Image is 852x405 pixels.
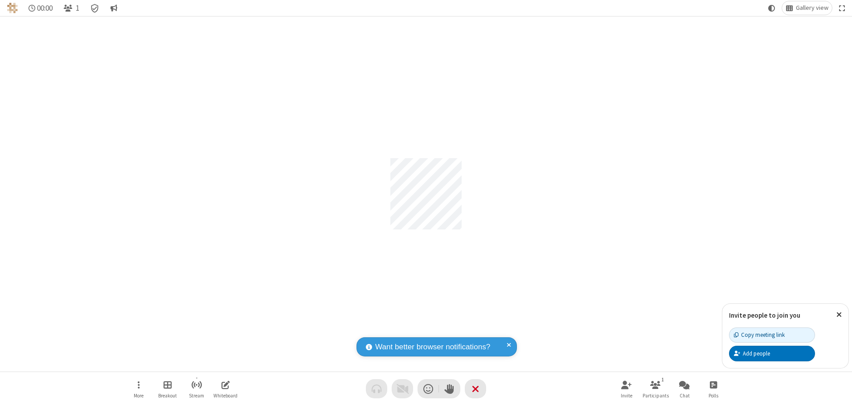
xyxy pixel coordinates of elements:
[366,379,387,398] button: Audio problem - check your Internet connection or call by phone
[154,376,181,401] button: Manage Breakout Rooms
[189,393,204,398] span: Stream
[213,393,238,398] span: Whiteboard
[621,393,632,398] span: Invite
[729,346,815,361] button: Add people
[830,304,848,326] button: Close popover
[37,4,53,12] span: 00:00
[465,379,486,398] button: End or leave meeting
[836,1,849,15] button: Fullscreen
[680,393,690,398] span: Chat
[439,379,460,398] button: Raise hand
[125,376,152,401] button: Open menu
[734,331,785,339] div: Copy meeting link
[375,341,490,353] span: Want better browser notifications?
[671,376,698,401] button: Open chat
[86,1,103,15] div: Meeting details Encryption enabled
[613,376,640,401] button: Invite participants (Alt+I)
[796,4,828,12] span: Gallery view
[212,376,239,401] button: Open shared whiteboard
[642,376,669,401] button: Open participant list
[729,327,815,343] button: Copy meeting link
[106,1,121,15] button: Conversation
[765,1,779,15] button: Using system theme
[729,311,800,319] label: Invite people to join you
[643,393,669,398] span: Participants
[700,376,727,401] button: Open poll
[418,379,439,398] button: Send a reaction
[659,376,667,384] div: 1
[782,1,832,15] button: Change layout
[183,376,210,401] button: Start streaming
[709,393,718,398] span: Polls
[7,3,18,13] img: QA Selenium DO NOT DELETE OR CHANGE
[392,379,413,398] button: Video
[134,393,143,398] span: More
[25,1,57,15] div: Timer
[76,4,79,12] span: 1
[60,1,83,15] button: Open participant list
[158,393,177,398] span: Breakout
